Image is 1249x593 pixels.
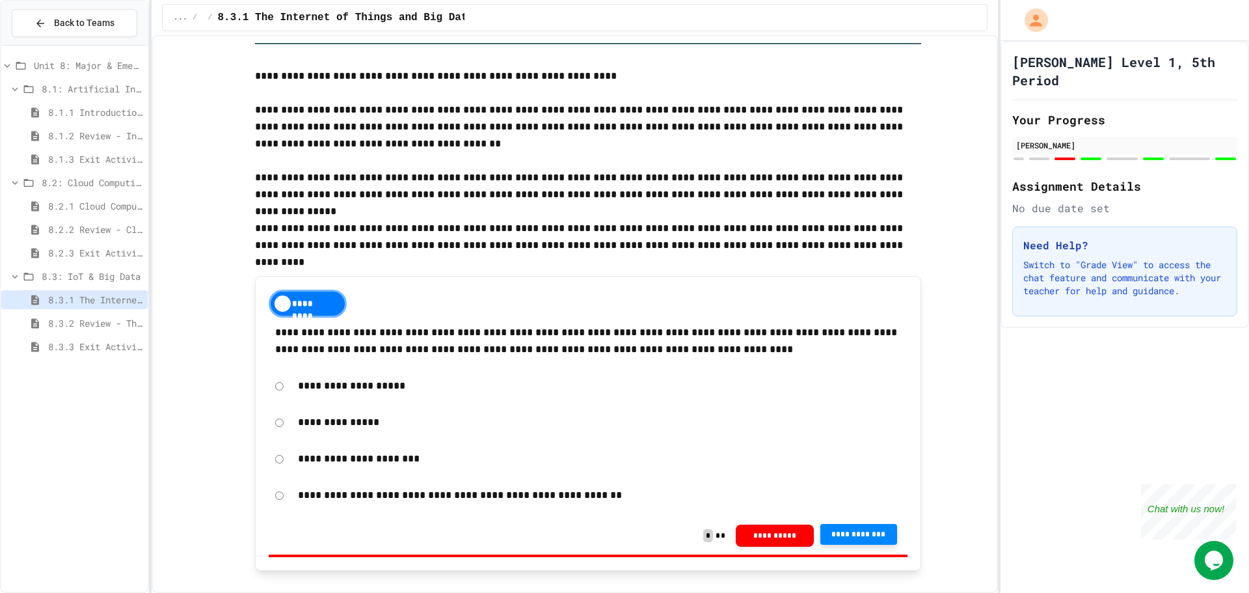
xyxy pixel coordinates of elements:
span: Unit 8: Major & Emerging Technologies [34,59,142,72]
span: 8.2.2 Review - Cloud Computing [48,223,142,236]
span: 8.1.1 Introduction to Artificial Intelligence [48,105,142,119]
p: Switch to "Grade View" to access the chat feature and communicate with your teacher for help and ... [1023,258,1226,297]
h2: Assignment Details [1012,177,1237,195]
span: 8.1.2 Review - Introduction to Artificial Intelligence [48,129,142,143]
h1: [PERSON_NAME] Level 1, 5th Period [1012,53,1237,89]
div: My Account [1011,5,1051,35]
span: 8.1: Artificial Intelligence Basics [42,82,142,96]
h3: Need Help? [1023,238,1226,253]
div: No due date set [1012,200,1237,216]
span: 8.3.1 The Internet of Things and Big Data: Our Connected Digital World [217,10,654,25]
span: 8.3: IoT & Big Data [42,269,142,283]
span: 8.2.1 Cloud Computing: Transforming the Digital World [48,199,142,213]
span: / [193,12,197,23]
span: 8.3.1 The Internet of Things and Big Data: Our Connected Digital World [48,293,142,307]
div: [PERSON_NAME] [1016,139,1233,151]
span: 8.3.3 Exit Activity - IoT Data Detective Challenge [48,340,142,353]
span: / [208,12,212,23]
iframe: chat widget [1141,484,1236,540]
h2: Your Progress [1012,111,1237,129]
span: 8.3.2 Review - The Internet of Things and Big Data [48,316,142,330]
iframe: chat widget [1194,541,1236,580]
span: Back to Teams [54,16,114,30]
span: 8.2.3 Exit Activity - Cloud Service Detective [48,246,142,260]
span: 8.1.3 Exit Activity - AI Detective [48,152,142,166]
span: ... [173,12,187,23]
span: 8.2: Cloud Computing [42,176,142,189]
